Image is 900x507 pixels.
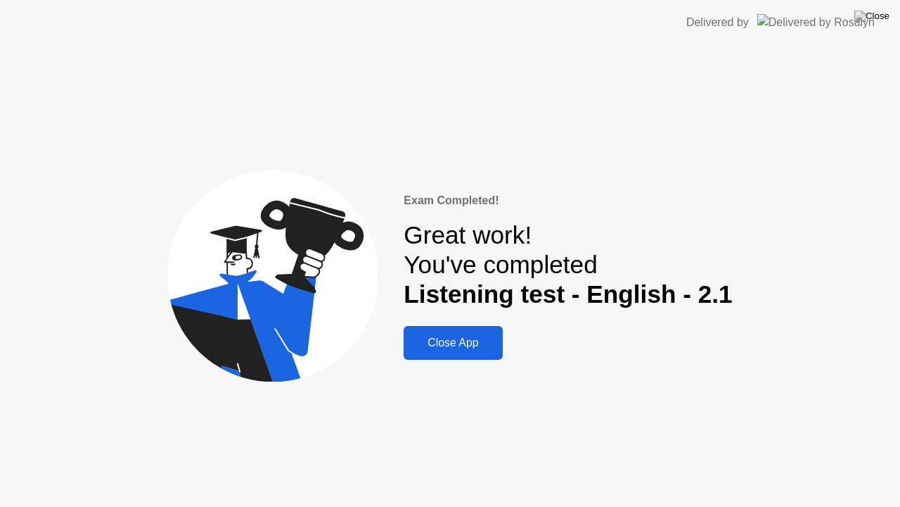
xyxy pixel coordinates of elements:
[404,326,502,360] button: Close App
[404,220,732,310] div: Great work! You've completed
[404,192,732,209] div: Exam Completed!
[404,280,732,308] b: Listening test - English - 2.1
[854,11,889,22] img: Close
[686,14,749,31] div: Delivered by
[408,337,498,349] div: Close App
[757,14,875,30] img: Delivered by Rosalyn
